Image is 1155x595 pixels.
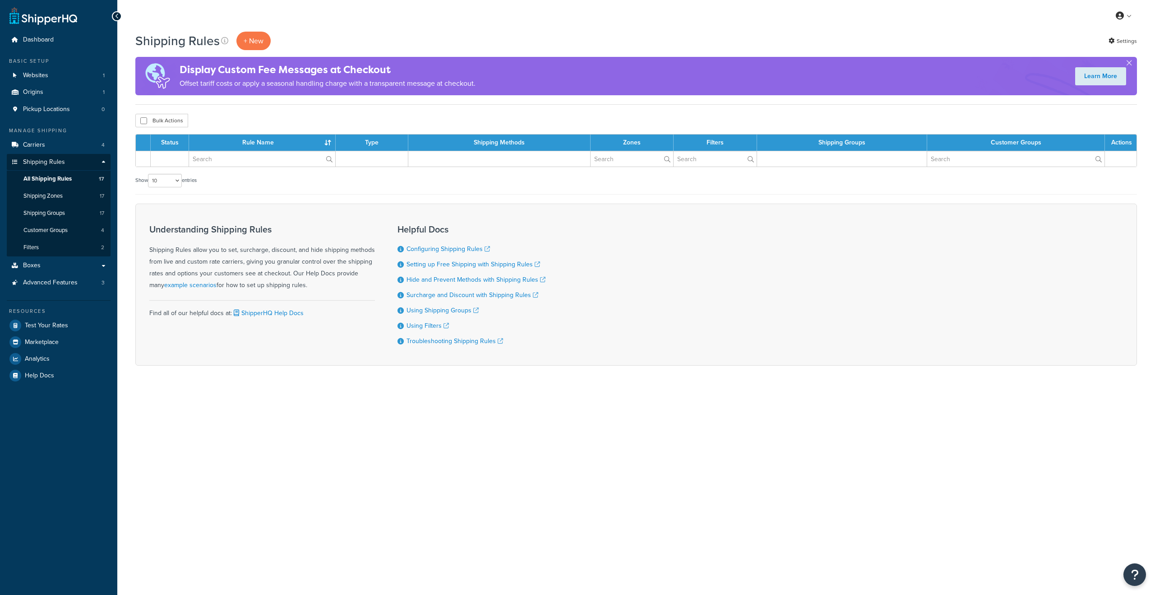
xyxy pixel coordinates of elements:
[7,274,111,291] a: Advanced Features 3
[7,239,111,256] a: Filters 2
[100,192,104,200] span: 17
[103,72,105,79] span: 1
[7,154,111,171] a: Shipping Rules
[101,227,104,234] span: 4
[407,244,490,254] a: Configuring Shipping Rules
[23,244,39,251] span: Filters
[407,321,449,330] a: Using Filters
[1105,135,1137,151] th: Actions
[7,101,111,118] a: Pickup Locations 0
[7,171,111,187] li: All Shipping Rules
[407,336,503,346] a: Troubleshooting Shipping Rules
[25,372,54,380] span: Help Docs
[7,222,111,239] a: Customer Groups 4
[23,106,70,113] span: Pickup Locations
[407,275,545,284] a: Hide and Prevent Methods with Shipping Rules
[23,88,43,96] span: Origins
[591,135,674,151] th: Zones
[149,300,375,319] div: Find all of our helpful docs at:
[23,36,54,44] span: Dashboard
[180,62,476,77] h4: Display Custom Fee Messages at Checkout
[9,7,77,25] a: ShipperHQ Home
[7,127,111,135] div: Manage Shipping
[23,72,48,79] span: Websites
[99,175,104,183] span: 17
[236,32,271,50] p: + New
[591,151,674,167] input: Search
[927,135,1105,151] th: Customer Groups
[7,367,111,384] a: Help Docs
[336,135,408,151] th: Type
[1075,67,1126,85] a: Learn More
[135,57,180,95] img: duties-banner-06bc72dcb5fe05cb3f9472aba00be2ae8eb53ab6f0d8bb03d382ba314ac3c341.png
[7,274,111,291] li: Advanced Features
[1109,35,1137,47] a: Settings
[189,135,336,151] th: Rule Name
[135,174,197,187] label: Show entries
[7,188,111,205] a: Shipping Zones 17
[180,77,476,90] p: Offset tariff costs or apply a seasonal handling charge with a transparent message at checkout.
[164,280,217,290] a: example scenarios
[102,279,105,287] span: 3
[7,205,111,222] a: Shipping Groups 17
[7,307,111,315] div: Resources
[1123,563,1146,586] button: Open Resource Center
[23,141,45,149] span: Carriers
[25,322,68,330] span: Test Your Rates
[407,260,540,269] a: Setting up Free Shipping with Shipping Rules
[7,84,111,101] a: Origins 1
[7,101,111,118] li: Pickup Locations
[151,135,189,151] th: Status
[7,137,111,153] a: Carriers 4
[7,32,111,48] a: Dashboard
[674,135,757,151] th: Filters
[102,141,105,149] span: 4
[7,137,111,153] li: Carriers
[23,227,68,234] span: Customer Groups
[7,334,111,350] a: Marketplace
[7,67,111,84] li: Websites
[7,84,111,101] li: Origins
[674,151,757,167] input: Search
[7,222,111,239] li: Customer Groups
[148,174,182,187] select: Showentries
[149,224,375,234] h3: Understanding Shipping Rules
[7,188,111,205] li: Shipping Zones
[135,32,220,50] h1: Shipping Rules
[23,279,78,287] span: Advanced Features
[7,154,111,257] li: Shipping Rules
[25,355,50,363] span: Analytics
[7,57,111,65] div: Basic Setup
[7,67,111,84] a: Websites 1
[7,351,111,367] a: Analytics
[7,205,111,222] li: Shipping Groups
[397,224,545,234] h3: Helpful Docs
[135,114,188,127] button: Bulk Actions
[7,171,111,187] a: All Shipping Rules 17
[927,151,1104,167] input: Search
[102,106,105,113] span: 0
[100,209,104,217] span: 17
[232,308,304,318] a: ShipperHQ Help Docs
[101,244,104,251] span: 2
[7,257,111,274] a: Boxes
[23,209,65,217] span: Shipping Groups
[23,175,72,183] span: All Shipping Rules
[7,317,111,334] li: Test Your Rates
[408,135,591,151] th: Shipping Methods
[23,262,41,270] span: Boxes
[7,239,111,256] li: Filters
[23,158,65,166] span: Shipping Rules
[757,135,927,151] th: Shipping Groups
[23,192,63,200] span: Shipping Zones
[103,88,105,96] span: 1
[25,339,59,346] span: Marketplace
[407,290,538,300] a: Surcharge and Discount with Shipping Rules
[407,306,479,315] a: Using Shipping Groups
[149,224,375,291] div: Shipping Rules allow you to set, surcharge, discount, and hide shipping methods from live and cus...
